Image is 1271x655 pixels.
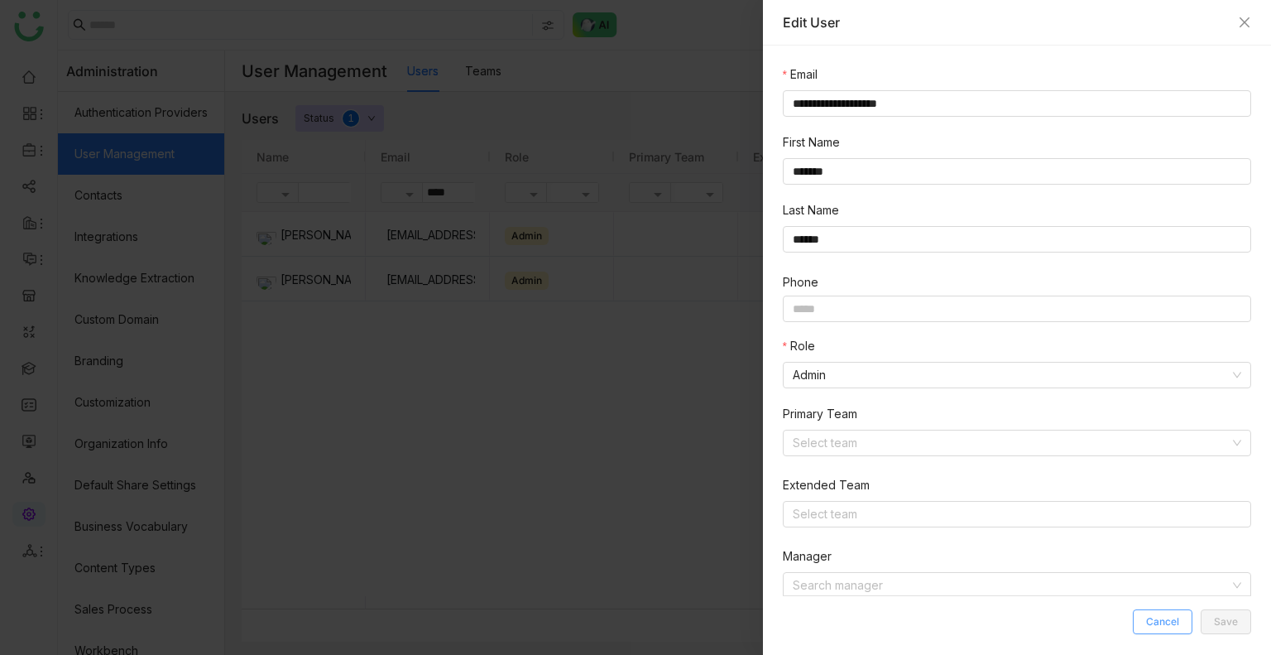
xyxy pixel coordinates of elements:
label: Primary Team [783,405,857,423]
label: Manager [783,547,832,566]
label: Email [783,65,818,84]
label: Last Name [783,201,839,219]
button: Cancel [1133,609,1192,634]
div: Edit User [783,13,1230,31]
nz-select-item: Admin [793,363,1241,388]
label: Role [783,337,815,355]
button: Close [1238,16,1251,29]
button: Save [1201,609,1251,634]
label: Extended Team [783,476,870,494]
label: First Name [783,133,840,152]
nz-form-item: Phone [783,273,1251,291]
